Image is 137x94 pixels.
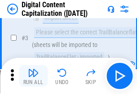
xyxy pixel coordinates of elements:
[28,67,39,78] img: Run All
[76,65,105,87] button: Skip
[19,65,48,87] button: Run All
[23,80,44,85] div: Run All
[85,80,97,85] div: Skip
[57,67,67,78] img: Undo
[107,5,115,13] img: Support
[34,52,104,63] div: TrailBalanceFlat - imported
[7,4,18,14] img: Back
[22,34,28,42] span: # 3
[55,80,69,85] div: Undo
[85,67,96,78] img: Skip
[48,65,76,87] button: Undo
[119,4,130,14] img: Settings menu
[22,0,104,18] div: Digital Content Capitalization ([DATE])
[43,13,79,23] div: Import Sheet
[112,69,127,83] img: Main button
